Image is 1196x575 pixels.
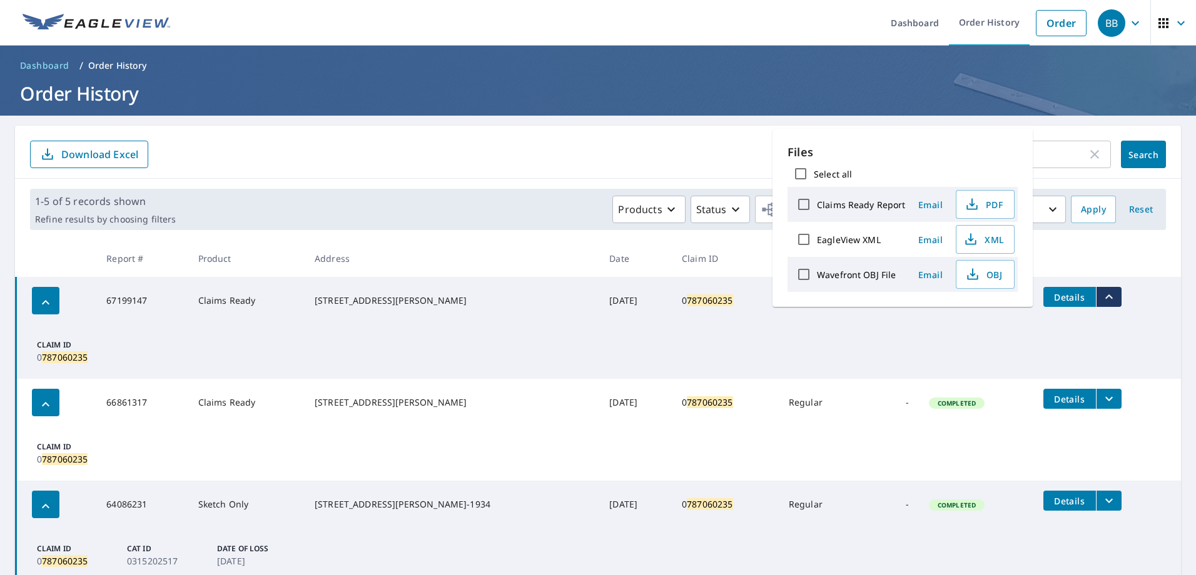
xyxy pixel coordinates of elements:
[599,481,672,528] td: [DATE]
[817,269,896,281] label: Wavefront OBJ File
[1121,196,1161,223] button: Reset
[1036,10,1087,36] a: Order
[1121,141,1166,168] button: Search
[96,240,188,277] th: Report #
[672,481,779,528] td: 0
[37,543,112,554] p: Claim ID
[1043,389,1096,409] button: detailsBtn-66861317
[687,396,732,408] mark: 787060235
[1096,389,1122,409] button: filesDropdownBtn-66861317
[618,202,662,217] p: Products
[1126,202,1156,217] span: Reset
[861,481,919,528] td: -
[37,351,112,364] p: 0
[599,277,672,324] td: [DATE]
[755,196,873,223] button: Orgs67
[599,240,672,277] th: Date
[37,441,112,452] p: Claim ID
[687,294,732,306] mark: 787060235
[779,481,861,528] td: Regular
[916,234,946,246] span: Email
[37,452,112,466] p: 0
[96,277,188,324] td: 67199147
[188,240,305,277] th: Product
[761,202,803,217] span: Orgs
[88,59,147,72] p: Order History
[599,379,672,426] td: [DATE]
[1051,495,1088,507] span: Details
[788,144,1018,161] p: Files
[691,196,750,223] button: Status
[964,232,1004,247] span: XML
[37,339,112,351] p: Claim ID
[696,202,727,217] p: Status
[1051,393,1088,405] span: Details
[315,294,589,307] div: [STREET_ADDRESS][PERSON_NAME]
[188,277,305,324] td: Claims Ready
[956,190,1015,219] button: PDF
[930,501,983,509] span: Completed
[911,265,951,284] button: Email
[188,379,305,426] td: Claims Ready
[35,214,176,225] p: Refine results by choosing filters
[1051,291,1088,303] span: Details
[814,168,852,180] label: Select all
[1081,202,1106,217] span: Apply
[1071,196,1116,223] button: Apply
[612,196,685,223] button: Products
[37,554,112,567] p: 0
[1096,287,1122,307] button: filesDropdownBtn-67199147
[217,554,292,567] p: [DATE]
[15,56,74,76] a: Dashboard
[15,56,1181,76] nav: breadcrumb
[217,543,292,554] p: Date of Loss
[1131,149,1156,161] span: Search
[956,225,1015,254] button: XML
[23,14,170,32] img: EV Logo
[1098,9,1125,37] div: BB
[1043,491,1096,511] button: detailsBtn-64086231
[672,379,779,426] td: 0
[35,194,176,209] p: 1-5 of 5 records shown
[79,58,83,73] li: /
[911,230,951,249] button: Email
[30,141,148,168] button: Download Excel
[42,351,88,363] mark: 787060235
[96,379,188,426] td: 66861317
[817,199,906,211] label: Claims Ready Report
[930,399,983,407] span: Completed
[956,260,1015,289] button: OBJ
[315,396,589,409] div: [STREET_ADDRESS][PERSON_NAME]
[779,379,861,426] td: Regular
[911,195,951,214] button: Email
[672,240,779,277] th: Claim ID
[42,555,88,567] mark: 787060235
[687,498,732,510] mark: 787060235
[916,269,946,281] span: Email
[127,543,202,554] p: Cat ID
[817,234,881,246] label: EagleView XML
[672,277,779,324] td: 0
[1043,287,1096,307] button: detailsBtn-67199147
[15,81,1181,106] h1: Order History
[42,453,88,465] mark: 787060235
[96,481,188,528] td: 64086231
[127,554,202,567] p: 0315202517
[20,59,69,72] span: Dashboard
[916,199,946,211] span: Email
[964,197,1004,212] span: PDF
[61,147,138,161] p: Download Excel
[188,481,305,528] td: Sketch Only
[861,379,919,426] td: -
[1096,491,1122,511] button: filesDropdownBtn-64086231
[305,240,599,277] th: Address
[315,498,589,511] div: [STREET_ADDRESS][PERSON_NAME]-1934
[964,267,1004,282] span: OBJ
